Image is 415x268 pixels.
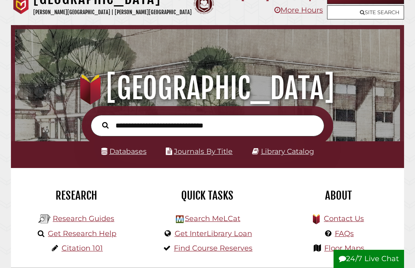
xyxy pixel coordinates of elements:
a: Citation 101 [62,244,103,253]
h2: About [279,189,398,202]
a: Databases [101,147,147,155]
i: Search [102,122,109,129]
h2: Quick Tasks [148,189,267,202]
a: Search MeLCat [185,214,240,223]
a: Get InterLibrary Loan [175,229,252,238]
a: Research Guides [53,214,114,223]
a: Get Research Help [48,229,116,238]
p: [PERSON_NAME][GEOGRAPHIC_DATA] | [PERSON_NAME][GEOGRAPHIC_DATA] [33,8,192,17]
a: Library Catalog [261,147,314,155]
a: Journals By Title [174,147,233,155]
h1: [GEOGRAPHIC_DATA] [21,70,394,106]
a: Contact Us [324,214,364,223]
a: Site Search [327,5,404,19]
img: Hekman Library Logo [176,215,184,223]
a: Floor Maps [324,244,364,253]
img: Hekman Library Logo [39,213,51,225]
a: More Hours [274,6,323,15]
a: Find Course Reserves [174,244,252,253]
button: Search [98,120,113,130]
h2: Research [17,189,136,202]
a: FAQs [335,229,354,238]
